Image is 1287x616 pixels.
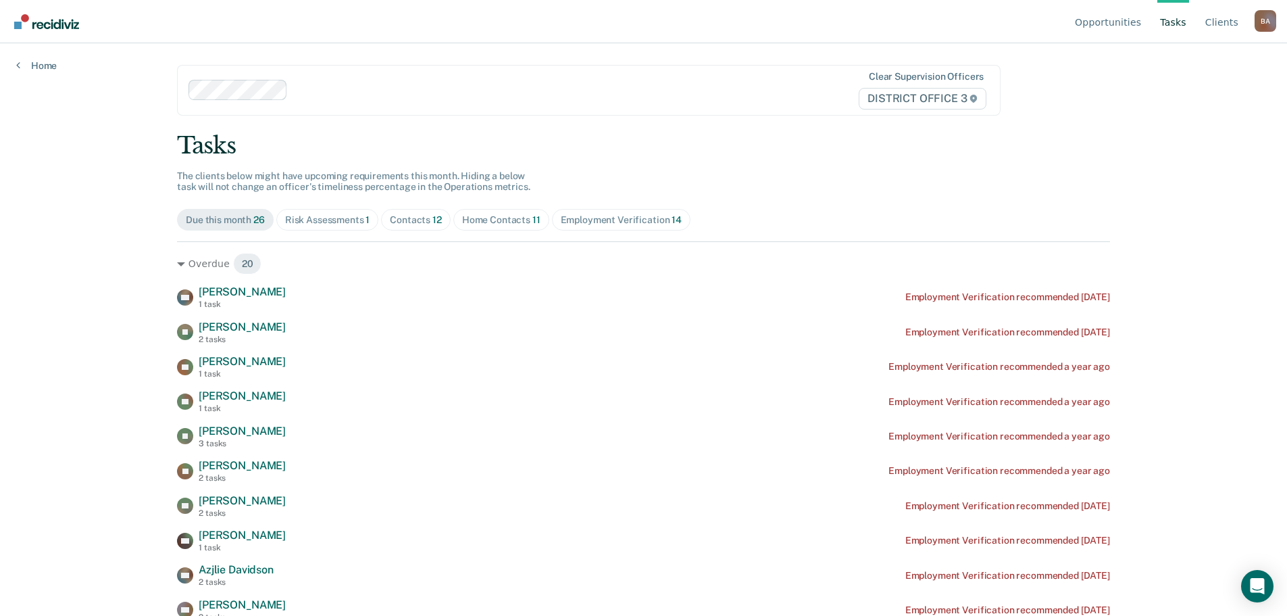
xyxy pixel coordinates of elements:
div: 3 tasks [199,439,286,448]
span: [PERSON_NAME] [199,598,286,611]
div: Risk Assessments [285,214,370,226]
span: DISTRICT OFFICE 3 [859,88,986,110]
a: Home [16,60,57,72]
span: [PERSON_NAME] [199,494,286,507]
div: 2 tasks [199,508,286,518]
img: Recidiviz [14,14,79,29]
div: Employment Verification [561,214,682,226]
span: 14 [672,214,682,225]
div: Overdue 20 [177,253,1110,275]
span: [PERSON_NAME] [199,285,286,298]
div: Employment Verification recommended a year ago [888,396,1110,408]
div: 2 tasks [199,335,286,344]
div: 1 task [199,300,286,309]
span: [PERSON_NAME] [199,321,286,333]
div: Tasks [177,132,1110,160]
div: Employment Verification recommended [DATE] [905,570,1110,582]
div: Employment Verification recommended [DATE] [905,291,1110,303]
span: 11 [532,214,540,225]
div: Contacts [390,214,442,226]
div: 1 task [199,369,286,379]
span: Azjlie Davidson [199,563,274,576]
div: Open Intercom Messenger [1241,570,1273,602]
div: Employment Verification recommended a year ago [888,431,1110,442]
div: 2 tasks [199,473,286,483]
span: 12 [432,214,442,225]
span: 26 [253,214,265,225]
span: [PERSON_NAME] [199,355,286,368]
span: 20 [233,253,262,275]
span: [PERSON_NAME] [199,459,286,472]
span: 1 [365,214,370,225]
div: 1 task [199,404,286,413]
div: Employment Verification recommended a year ago [888,465,1110,477]
div: Due this month [186,214,265,226]
button: Profile dropdown button [1255,10,1276,32]
div: Clear supervision officers [869,71,984,82]
div: Employment Verification recommended [DATE] [905,500,1110,512]
span: The clients below might have upcoming requirements this month. Hiding a below task will not chang... [177,170,530,193]
div: B A [1255,10,1276,32]
div: 2 tasks [199,577,274,587]
span: [PERSON_NAME] [199,389,286,402]
span: [PERSON_NAME] [199,529,286,542]
div: Home Contacts [462,214,540,226]
div: Employment Verification recommended [DATE] [905,535,1110,546]
div: Employment Verification recommended [DATE] [905,605,1110,616]
div: Employment Verification recommended a year ago [888,361,1110,373]
span: [PERSON_NAME] [199,425,286,437]
div: Employment Verification recommended [DATE] [905,327,1110,338]
div: 1 task [199,543,286,552]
